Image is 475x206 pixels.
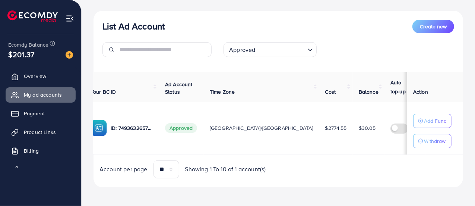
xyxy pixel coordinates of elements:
[185,165,266,174] span: Showing 1 To 10 of 1 account(s)
[424,137,446,146] p: Withdraw
[6,143,76,158] a: Billing
[24,72,46,80] span: Overview
[390,78,412,96] p: Auto top-up
[210,124,313,132] span: [GEOGRAPHIC_DATA]/[GEOGRAPHIC_DATA]
[24,128,56,136] span: Product Links
[6,125,76,140] a: Product Links
[102,21,165,32] h3: List Ad Account
[165,81,193,96] span: Ad Account Status
[6,87,76,102] a: My ad accounts
[258,43,305,55] input: Search for option
[359,124,376,132] span: $30.05
[165,123,197,133] span: Approved
[91,88,116,96] span: Your BC ID
[210,88,235,96] span: Time Zone
[91,120,107,136] img: ic-ba-acc.ded83a64.svg
[325,88,336,96] span: Cost
[8,41,48,49] span: Ecomdy Balance
[420,23,447,30] span: Create new
[6,162,76,177] a: Affiliate Program
[228,44,257,55] span: Approved
[7,10,58,22] img: logo
[412,20,454,33] button: Create new
[224,42,317,57] div: Search for option
[24,110,45,117] span: Payment
[359,88,379,96] span: Balance
[24,166,64,173] span: Affiliate Program
[99,165,148,174] span: Account per page
[24,91,62,99] span: My ad accounts
[24,147,39,154] span: Billing
[413,114,452,128] button: Add Fund
[8,49,34,60] span: $201.37
[6,69,76,84] a: Overview
[413,134,452,148] button: Withdraw
[325,124,347,132] span: $2774.55
[6,106,76,121] a: Payment
[66,14,74,23] img: menu
[424,116,447,125] p: Add Fund
[66,51,73,59] img: image
[413,88,428,96] span: Action
[443,172,469,200] iframe: Chat
[111,124,153,132] p: ID: 7493632657788567559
